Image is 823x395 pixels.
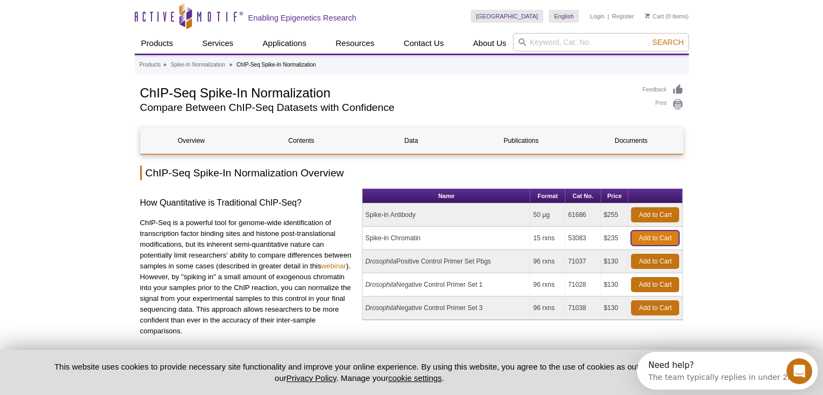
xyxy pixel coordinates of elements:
[601,203,629,227] td: $255
[631,277,679,292] a: Add to Cart
[649,37,687,47] button: Search
[549,10,579,23] a: English
[36,361,683,384] p: This website uses cookies to provide necessary site functionality and improve your online experie...
[580,128,682,154] a: Documents
[236,62,316,68] li: ChIP-Seq Spike-In Normalization
[645,10,689,23] li: (0 items)
[601,250,629,273] td: $130
[565,203,601,227] td: 61686
[140,84,632,100] h1: ChIP-Seq Spike-In Normalization
[363,189,530,203] th: Name
[565,227,601,250] td: 53083
[645,13,650,18] img: Your Cart
[196,33,240,54] a: Services
[565,273,601,297] td: 71028
[590,12,604,20] a: Login
[286,373,336,383] a: Privacy Policy
[388,373,442,383] button: cookie settings
[645,12,664,20] a: Cart
[365,304,396,312] i: Drosophila
[140,218,354,337] p: ChIP-Seq is a powerful tool for genome-wide identification of transcription factor binding sites ...
[530,189,565,203] th: Format
[601,189,629,203] th: Price
[4,4,190,34] div: Open Intercom Messenger
[631,231,679,246] a: Add to Cart
[363,227,530,250] td: Spike-in Chromatin
[631,300,679,315] a: Add to Cart
[397,33,450,54] a: Contact Us
[321,262,346,270] a: webinar
[565,250,601,273] td: 71037
[363,273,530,297] td: Negative Control Primer Set 1
[530,250,565,273] td: 96 rxns
[360,128,462,154] a: Data
[141,128,242,154] a: Overview
[612,12,634,20] a: Register
[140,166,683,180] h2: ChIP-Seq Spike-In Normalization Overview
[135,33,180,54] a: Products
[643,84,683,96] a: Feedback
[530,227,565,250] td: 15 rxns
[565,297,601,320] td: 71038
[652,38,683,47] span: Search
[229,62,233,68] li: »
[637,352,818,390] iframe: Intercom live chat discovery launcher
[251,128,352,154] a: Contents
[470,128,572,154] a: Publications
[513,33,689,51] input: Keyword, Cat. No.
[329,33,381,54] a: Resources
[140,103,632,113] h2: Compare Between ChIP-Seq Datasets with Confidence
[608,10,609,23] li: |
[530,273,565,297] td: 96 rxns
[11,9,158,18] div: Need help?
[363,297,530,320] td: Negative Control Primer Set 3
[140,60,161,70] a: Products
[11,18,158,29] div: The team typically replies in under 2m
[365,258,396,265] i: Drosophila
[530,203,565,227] td: 50 µg
[248,13,357,23] h2: Enabling Epigenetics Research
[786,358,812,384] iframe: Intercom live chat
[365,281,396,288] i: Drosophila
[601,227,629,250] td: $235
[363,203,530,227] td: Spike-in Antibody
[471,10,544,23] a: [GEOGRAPHIC_DATA]
[140,196,354,209] h3: How Quantitative is Traditional ChIP-Seq?
[466,33,513,54] a: About Us
[256,33,313,54] a: Applications
[530,297,565,320] td: 96 rxns
[601,273,629,297] td: $130
[163,62,167,68] li: »
[170,60,225,70] a: Spike-In Normalization
[565,189,601,203] th: Cat No.
[643,98,683,110] a: Print
[631,254,679,269] a: Add to Cart
[631,207,679,222] a: Add to Cart
[363,250,530,273] td: Positive Control Primer Set Pbgs
[601,297,629,320] td: $130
